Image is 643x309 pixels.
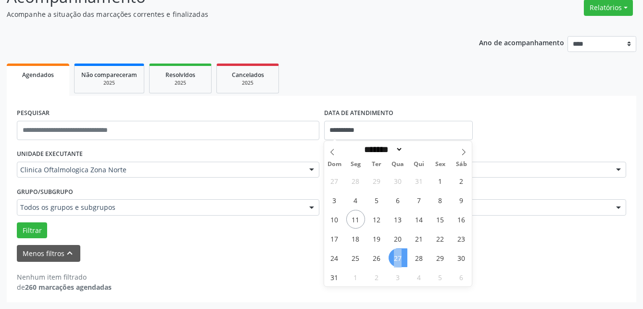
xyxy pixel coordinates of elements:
span: Não compareceram [81,71,137,79]
span: Agosto 6, 2025 [389,191,407,209]
span: Agosto 1, 2025 [431,171,450,190]
strong: 260 marcações agendadas [25,283,112,292]
i: keyboard_arrow_up [64,248,75,258]
span: Agosto 17, 2025 [325,229,344,248]
span: Agosto 11, 2025 [346,210,365,229]
label: Grupo/Subgrupo [17,184,73,199]
span: Agosto 31, 2025 [325,268,344,286]
span: Agosto 13, 2025 [389,210,407,229]
span: Qui [408,161,429,167]
span: Agosto 18, 2025 [346,229,365,248]
span: Dom [324,161,345,167]
input: Year [403,144,435,154]
span: Todos os grupos e subgrupos [20,203,300,212]
label: UNIDADE EXECUTANTE [17,147,83,162]
span: Agosto 27, 2025 [389,248,407,267]
span: Agosto 29, 2025 [431,248,450,267]
span: Julho 30, 2025 [389,171,407,190]
span: Seg [345,161,366,167]
span: Julho 28, 2025 [346,171,365,190]
span: Agendados [22,71,54,79]
span: Qua [387,161,408,167]
p: Ano de acompanhamento [479,36,564,48]
div: 2025 [224,79,272,87]
span: Agosto 28, 2025 [410,248,429,267]
p: Acompanhe a situação das marcações correntes e finalizadas [7,9,447,19]
span: Julho 27, 2025 [325,171,344,190]
span: Setembro 6, 2025 [452,268,471,286]
span: Agosto 20, 2025 [389,229,407,248]
span: Agosto 10, 2025 [325,210,344,229]
div: 2025 [156,79,204,87]
span: Agosto 19, 2025 [367,229,386,248]
span: Agosto 16, 2025 [452,210,471,229]
span: Agosto 9, 2025 [452,191,471,209]
select: Month [361,144,403,154]
span: Setembro 2, 2025 [367,268,386,286]
span: Setembro 4, 2025 [410,268,429,286]
span: Agosto 15, 2025 [431,210,450,229]
span: Agosto 23, 2025 [452,229,471,248]
span: Ter [366,161,387,167]
span: Agosto 4, 2025 [346,191,365,209]
div: 2025 [81,79,137,87]
span: Agosto 14, 2025 [410,210,429,229]
span: Agosto 12, 2025 [367,210,386,229]
span: Setembro 3, 2025 [389,268,407,286]
div: de [17,282,112,292]
span: Julho 31, 2025 [410,171,429,190]
span: Agosto 22, 2025 [431,229,450,248]
span: Clinica Oftalmologica Zona Norte [20,165,300,175]
span: Agosto 7, 2025 [410,191,429,209]
span: Agosto 24, 2025 [325,248,344,267]
span: Agosto 3, 2025 [325,191,344,209]
span: Agosto 21, 2025 [410,229,429,248]
span: Cancelados [232,71,264,79]
label: PESQUISAR [17,106,50,121]
span: Agosto 26, 2025 [367,248,386,267]
button: Filtrar [17,222,47,239]
span: Resolvidos [165,71,195,79]
span: Agosto 2, 2025 [452,171,471,190]
span: Setembro 5, 2025 [431,268,450,286]
span: Sáb [451,161,472,167]
span: Agosto 8, 2025 [431,191,450,209]
span: Agosto 5, 2025 [367,191,386,209]
div: Nenhum item filtrado [17,272,112,282]
span: Agosto 30, 2025 [452,248,471,267]
label: DATA DE ATENDIMENTO [324,106,393,121]
span: Setembro 1, 2025 [346,268,365,286]
span: Sex [429,161,451,167]
button: Menos filtroskeyboard_arrow_up [17,245,80,262]
span: Agosto 25, 2025 [346,248,365,267]
span: Julho 29, 2025 [367,171,386,190]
